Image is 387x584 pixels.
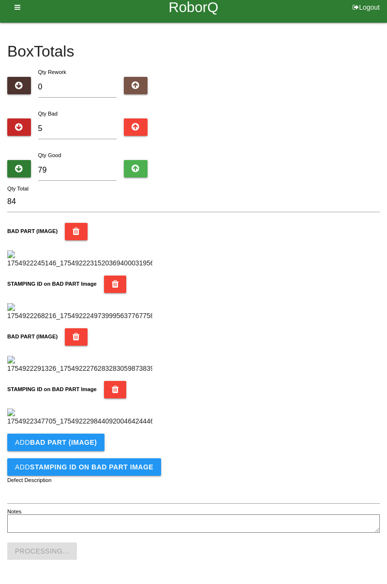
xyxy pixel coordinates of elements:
b: BAD PART (IMAGE) [7,228,58,234]
b: STAMPING ID on BAD PART Image [7,386,97,392]
label: Qty Total [7,185,29,193]
b: STAMPING ID on BAD PART Image [30,463,153,471]
b: BAD PART (IMAGE) [7,334,58,339]
button: BAD PART (IMAGE) [65,223,88,240]
button: STAMPING ID on BAD PART Image [104,381,127,398]
label: Qty Rework [38,69,66,75]
img: 1754922347705_17549222984409200464244461647939.jpg [7,409,152,426]
label: Defect Description [7,476,52,484]
img: 1754922291326_17549222762832830598738394892390.jpg [7,356,152,374]
label: Qty Good [38,152,61,158]
button: AddBAD PART (IMAGE) [7,434,104,451]
h4: Box Totals [7,43,380,60]
button: AddSTAMPING ID on BAD PART Image [7,458,161,476]
b: STAMPING ID on BAD PART Image [7,281,97,287]
img: 1754922245146_17549222315203694000319564407713.jpg [7,250,152,268]
img: 1754922268216_1754922249739995637767758971111.jpg [7,303,152,321]
b: BAD PART (IMAGE) [30,438,97,446]
button: STAMPING ID on BAD PART Image [104,276,127,293]
button: BAD PART (IMAGE) [65,328,88,346]
label: Notes [7,508,21,516]
label: Qty Bad [38,111,58,117]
